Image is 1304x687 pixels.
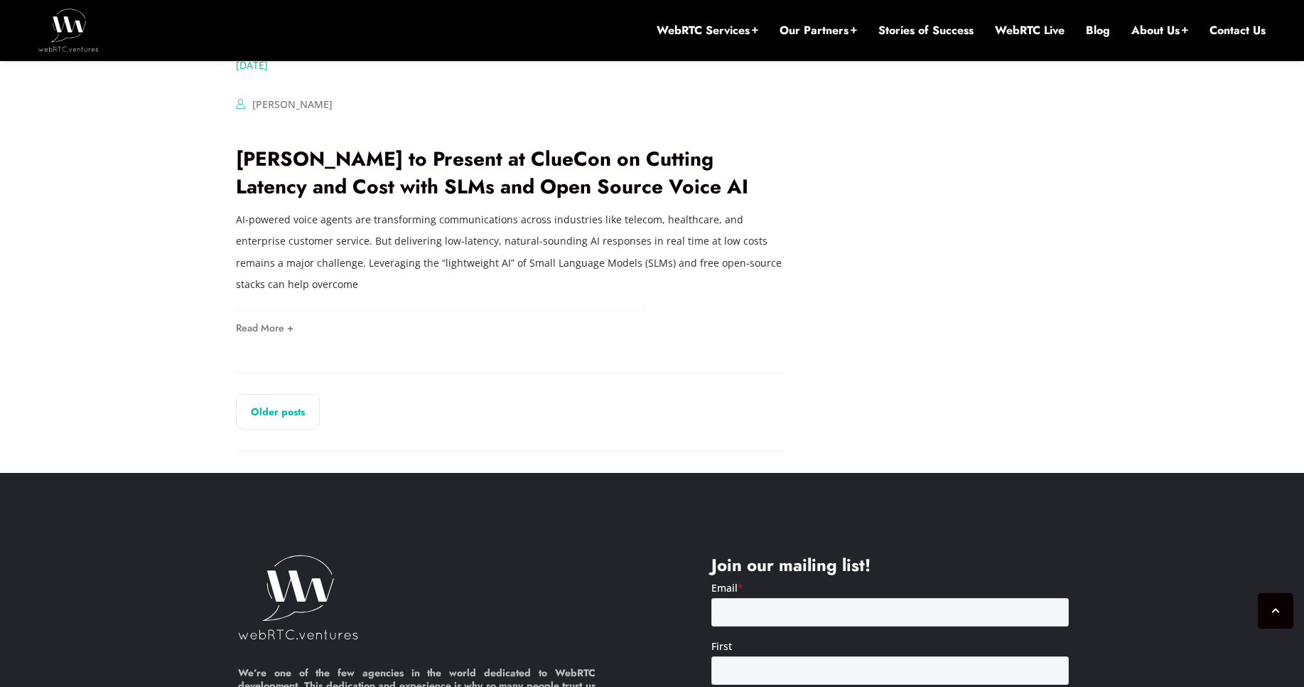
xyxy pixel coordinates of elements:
a: WebRTC Services [657,23,758,38]
a: Contact Us [1209,23,1266,38]
a: Read More + [236,323,293,333]
a: [PERSON_NAME] to Present at ClueCon on Cutting Latency and Cost with SLMs and Open Source Voice AI [236,144,748,201]
a: [DATE] [236,55,268,76]
a: Older posts [236,394,320,430]
a: About Us [1131,23,1188,38]
nav: Posts [236,372,783,452]
p: AI-powered voice agents are transforming communications across industries like telecom, healthcar... [236,209,783,294]
img: WebRTC.ventures [38,9,99,51]
h4: Join our mailing list! [711,555,1069,576]
a: Blog [1086,23,1110,38]
a: WebRTC Live [995,23,1065,38]
a: Our Partners [780,23,857,38]
a: Stories of Success [878,23,974,38]
a: [PERSON_NAME] [252,97,333,111]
